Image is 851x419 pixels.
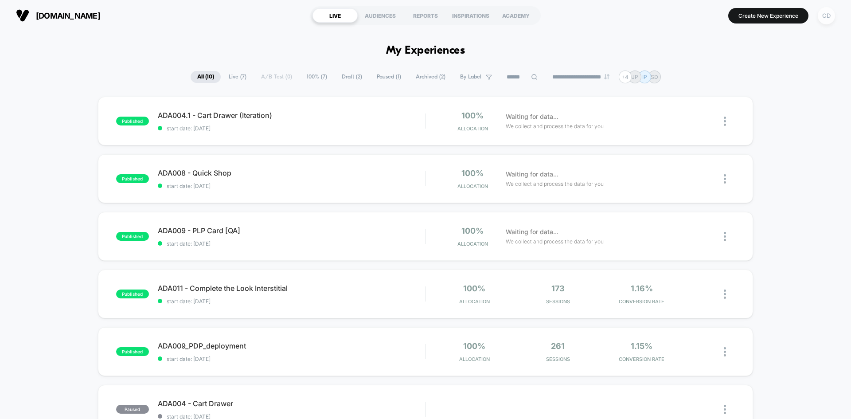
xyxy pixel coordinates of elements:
img: close [724,232,726,241]
span: Live ( 7 ) [222,71,253,83]
div: REPORTS [403,8,448,23]
span: 100% [461,111,484,120]
div: AUDIENCES [358,8,403,23]
button: CD [815,7,838,25]
p: IP [642,74,647,80]
span: Archived ( 2 ) [409,71,452,83]
span: Allocation [457,183,488,189]
span: We collect and process the data for you [506,122,604,130]
span: All ( 10 ) [191,71,221,83]
span: Sessions [519,356,598,362]
span: Allocation [459,356,490,362]
span: start date: [DATE] [158,298,425,305]
img: end [604,74,609,79]
span: Waiting for data... [506,112,558,121]
span: [DOMAIN_NAME] [36,11,100,20]
span: Allocation [459,298,490,305]
p: JP [632,74,638,80]
span: start date: [DATE] [158,240,425,247]
span: Waiting for data... [506,169,558,179]
span: We collect and process the data for you [506,180,604,188]
span: Waiting for data... [506,227,558,237]
div: CD [818,7,835,24]
span: 1.15% [631,341,652,351]
span: start date: [DATE] [158,356,425,362]
span: 100% [463,284,485,293]
div: ACADEMY [493,8,539,23]
span: ADA009 - PLP Card [QA] [158,226,425,235]
span: published [116,290,149,298]
img: close [724,405,726,414]
span: ADA011 - Complete the Look Interstitial [158,284,425,293]
span: published [116,174,149,183]
span: Draft ( 2 ) [335,71,369,83]
span: 100% ( 7 ) [300,71,334,83]
span: start date: [DATE] [158,125,425,132]
div: INSPIRATIONS [448,8,493,23]
button: [DOMAIN_NAME] [13,8,103,23]
img: close [724,174,726,184]
span: Sessions [519,298,598,305]
span: CONVERSION RATE [602,298,681,305]
span: ADA009_PDP_deployment [158,341,425,350]
button: Create New Experience [728,8,808,23]
span: start date: [DATE] [158,183,425,189]
span: 1.16% [631,284,653,293]
span: ADA004 - Cart Drawer [158,399,425,408]
span: Allocation [457,125,488,132]
div: + 4 [619,70,632,83]
h1: My Experiences [386,44,465,57]
span: Paused ( 1 ) [370,71,408,83]
span: published [116,347,149,356]
div: LIVE [312,8,358,23]
span: published [116,232,149,241]
span: published [116,117,149,125]
img: close [724,117,726,126]
span: 173 [551,284,565,293]
span: 100% [461,168,484,178]
img: Visually logo [16,9,29,22]
span: ADA004.1 - Cart Drawer (Iteration) [158,111,425,120]
span: 261 [551,341,565,351]
span: We collect and process the data for you [506,237,604,246]
span: 100% [461,226,484,235]
span: Allocation [457,241,488,247]
span: ADA008 - Quick Shop [158,168,425,177]
span: paused [116,405,149,414]
span: CONVERSION RATE [602,356,681,362]
p: SD [651,74,658,80]
span: 100% [463,341,485,351]
img: close [724,347,726,356]
span: By Label [460,74,481,80]
img: close [724,290,726,299]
